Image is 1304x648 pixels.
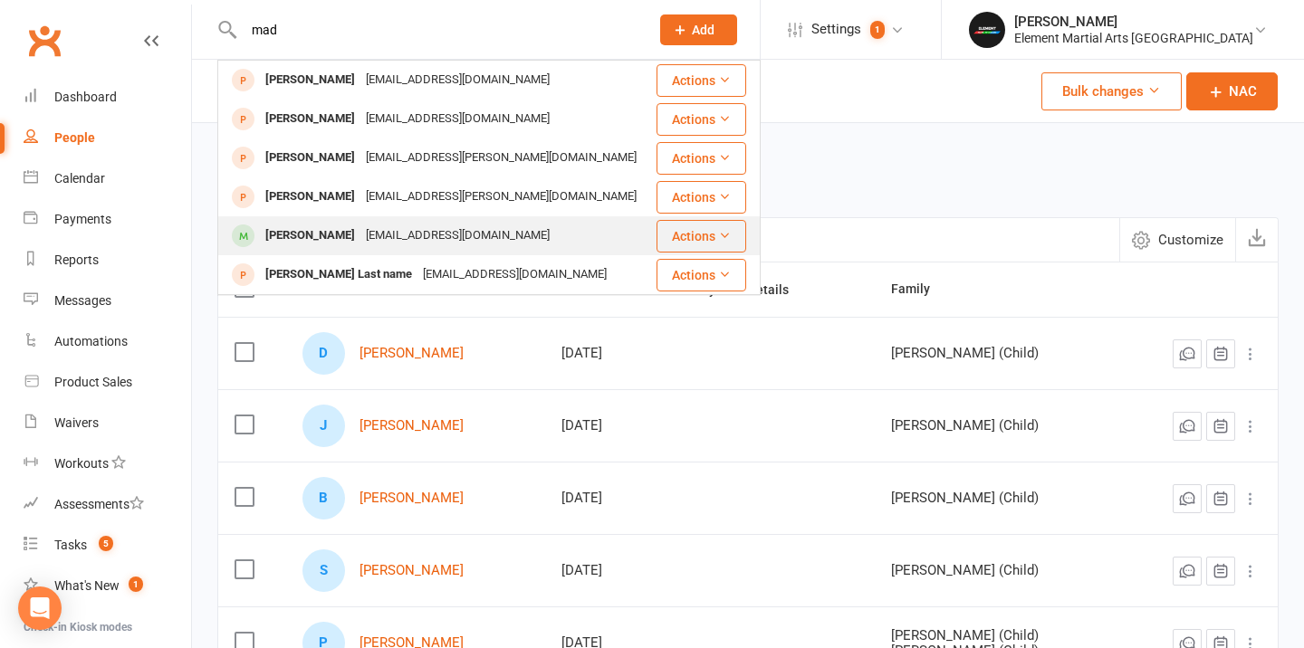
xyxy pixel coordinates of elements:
div: Automations [54,334,128,348]
a: Workouts [24,443,191,484]
div: [PERSON_NAME] (Child) [891,491,1099,506]
div: [DATE] [561,491,661,506]
div: Brendan [302,477,345,519]
div: [PERSON_NAME] [260,145,360,171]
span: 1 [870,21,885,39]
a: [PERSON_NAME] [360,563,464,578]
div: What's New [54,578,120,593]
div: Dashboard [54,90,117,104]
a: People [24,118,191,158]
a: Tasks 5 [24,525,191,566]
div: [EMAIL_ADDRESS][PERSON_NAME][DOMAIN_NAME] [360,184,642,210]
div: [EMAIL_ADDRESS][DOMAIN_NAME] [417,262,612,288]
a: NAC [1186,72,1278,110]
img: thumb_image1751779386.png [969,12,1005,48]
a: [PERSON_NAME] [360,491,464,506]
a: [PERSON_NAME] [360,418,464,434]
input: Search... [238,17,637,43]
div: [PERSON_NAME] (Child) [891,628,1099,643]
div: [DATE] [561,346,661,361]
div: Payments [54,212,111,226]
div: Waivers [54,415,99,430]
div: Calendar [54,171,105,186]
div: [DATE] [561,418,661,434]
div: Desiree [302,332,345,375]
div: [PERSON_NAME] (Child) [891,563,1099,578]
div: Product Sales [54,375,132,389]
div: [PERSON_NAME] Last name [260,262,417,288]
span: Add [692,23,714,37]
button: Actions [657,64,746,97]
span: Payment Details [694,282,809,297]
button: Actions [657,142,746,175]
a: [PERSON_NAME] [360,346,464,361]
a: Reports [24,240,191,281]
div: Sharynn [302,549,345,592]
a: What's New1 [24,566,191,606]
a: Waivers [24,403,191,443]
div: [PERSON_NAME] [260,67,360,93]
button: Payment Details [694,279,809,300]
div: People [54,130,95,145]
a: Clubworx [22,18,67,63]
div: Workouts [54,456,109,471]
span: 1 [129,577,143,592]
button: Actions [657,259,746,291]
span: 5 [99,536,113,551]
div: [PERSON_NAME] [1014,14,1253,30]
button: Add [660,14,737,45]
div: [PERSON_NAME] [260,106,360,132]
a: Calendar [24,158,191,199]
div: Open Intercom Messenger [18,586,62,630]
button: Actions [657,181,746,214]
div: Element Martial Arts [GEOGRAPHIC_DATA] [1014,30,1253,46]
a: Payments [24,199,191,240]
a: Dashboard [24,77,191,118]
div: [EMAIL_ADDRESS][DOMAIN_NAME] [360,106,555,132]
div: Tasks [54,538,87,552]
div: [PERSON_NAME] (Child) [891,418,1099,434]
span: Settings [811,9,861,50]
div: [PERSON_NAME] [260,184,360,210]
div: Messages [54,293,111,308]
button: Customize [1119,218,1235,262]
span: NAC [1229,81,1257,102]
div: Reports [54,253,99,267]
a: Automations [24,321,191,362]
div: [EMAIL_ADDRESS][DOMAIN_NAME] [360,223,555,249]
a: Messages [24,281,191,321]
button: Actions [657,103,746,136]
span: Customize [1158,229,1223,251]
div: [DATE] [561,563,661,578]
th: Family [875,262,1116,317]
div: [EMAIL_ADDRESS][PERSON_NAME][DOMAIN_NAME] [360,145,642,171]
a: Assessments [24,484,191,525]
button: Actions [657,220,746,253]
div: Jane [302,405,345,447]
div: Assessments [54,497,144,511]
button: Bulk changes [1041,72,1182,110]
div: [PERSON_NAME] [260,223,360,249]
div: [PERSON_NAME] (Child) [891,346,1099,361]
a: Product Sales [24,362,191,403]
div: [EMAIL_ADDRESS][DOMAIN_NAME] [360,67,555,93]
